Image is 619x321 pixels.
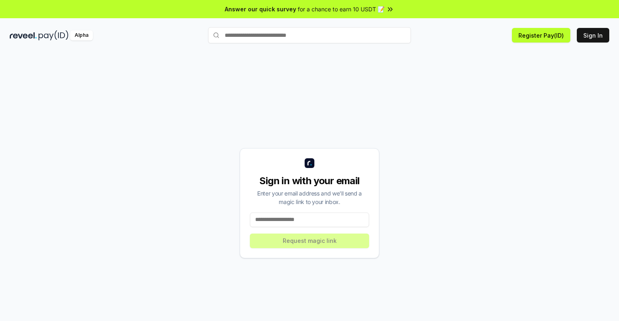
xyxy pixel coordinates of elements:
div: Sign in with your email [250,174,369,187]
span: for a chance to earn 10 USDT 📝 [298,5,385,13]
div: Enter your email address and we’ll send a magic link to your inbox. [250,189,369,206]
button: Register Pay(ID) [512,28,570,43]
span: Answer our quick survey [225,5,296,13]
button: Sign In [577,28,609,43]
div: Alpha [70,30,93,40]
img: logo_small [305,158,314,168]
img: pay_id [39,30,69,40]
img: reveel_dark [10,30,37,40]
